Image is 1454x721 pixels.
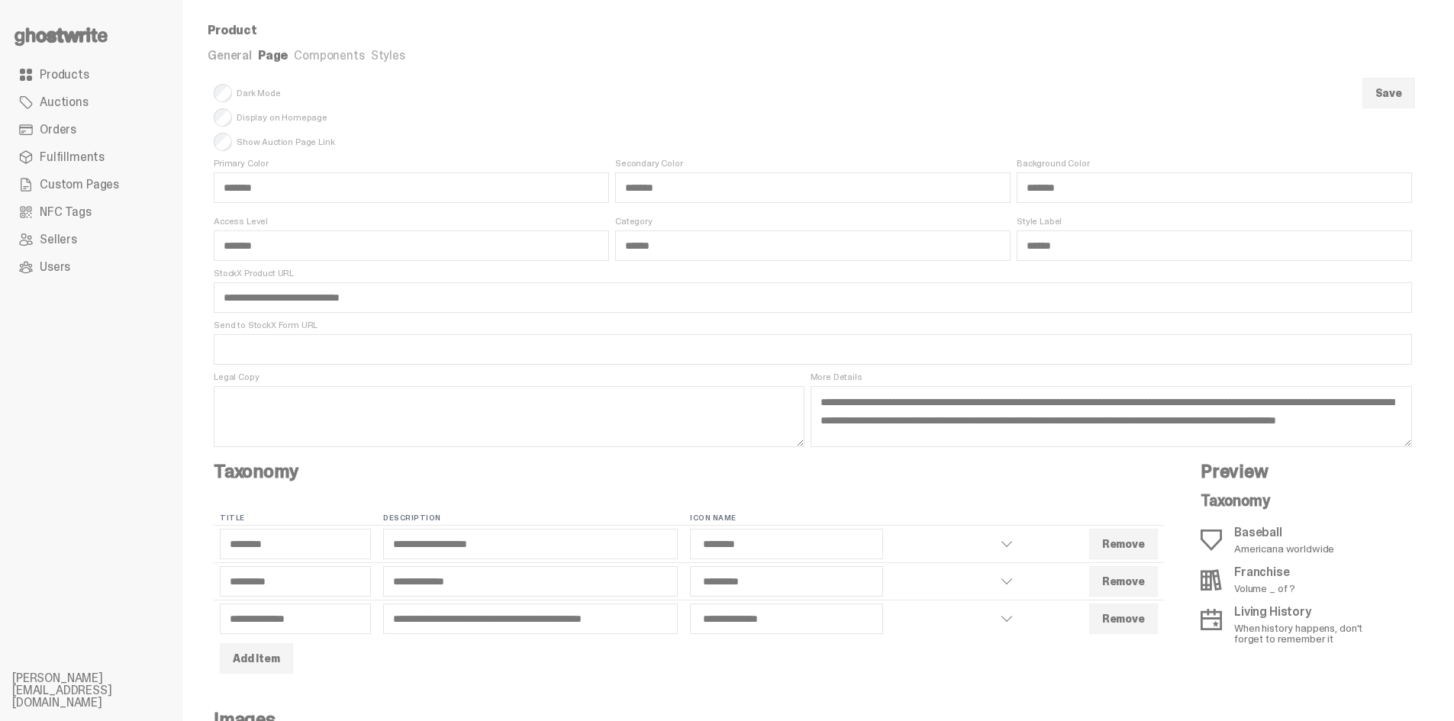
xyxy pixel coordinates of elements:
button: Remove [1089,604,1158,634]
a: General [208,47,252,63]
input: Background Color [1017,172,1412,203]
p: Americana worldwide [1234,543,1334,554]
input: Send to StockX Form URL [214,334,1412,365]
span: Access Level [214,215,609,227]
a: Products [12,61,171,89]
span: NFC Tags [40,206,92,218]
span: Category [615,215,1011,227]
p: Living History [1234,606,1388,618]
a: Custom Pages [12,171,171,198]
p: Baseball [1234,526,1334,539]
input: Dark Mode [214,84,232,102]
a: Components [294,47,364,63]
span: Show Auction Page Link [214,133,347,151]
textarea: More Details [811,386,1413,447]
input: Access Level [214,230,609,261]
input: Style Label [1017,230,1412,261]
span: Dark Mode [214,84,347,102]
span: Custom Pages [40,179,119,191]
a: NFC Tags [12,198,171,226]
input: Show Auction Page Link [214,133,232,151]
button: Remove [1089,529,1158,559]
th: Title [214,511,377,526]
span: Orders [40,124,76,136]
a: Styles [371,47,405,63]
span: Sellers [40,233,77,246]
a: Sellers [12,226,171,253]
a: Orders [12,116,171,143]
span: Primary Color [214,157,609,169]
p: Volume _ of ? [1234,583,1295,594]
span: Products [40,69,89,81]
a: Product [208,22,257,38]
input: Primary Color [214,172,609,203]
a: Auctions [12,89,171,116]
span: Fulfillments [40,151,105,163]
span: Auctions [40,96,89,108]
th: Icon Name [684,511,1027,526]
p: When history happens, don't forget to remember it [1234,623,1388,644]
a: Page [258,47,288,63]
span: Background Color [1017,157,1412,169]
input: Display on Homepage [214,108,232,127]
th: Description [377,511,684,526]
h4: Taxonomy [214,462,1164,481]
button: Add Item [220,643,293,674]
span: Legal Copy [214,371,804,383]
span: More Details [811,371,1413,383]
input: Category [615,230,1011,261]
a: Users [12,253,171,281]
li: [PERSON_NAME][EMAIL_ADDRESS][DOMAIN_NAME] [12,672,195,709]
input: Secondary Color [615,172,1011,203]
textarea: Legal Copy [214,386,804,447]
span: Secondary Color [615,157,1011,169]
span: Send to StockX Form URL [214,319,1412,331]
button: Remove [1089,566,1158,597]
button: Save [1362,78,1415,108]
p: Franchise [1234,566,1295,578]
h4: Preview [1201,462,1388,481]
span: StockX Product URL [214,267,1412,279]
p: Taxonomy [1201,493,1388,508]
span: Users [40,261,70,273]
span: Display on Homepage [214,108,347,127]
span: Style Label [1017,215,1412,227]
a: Fulfillments [12,143,171,171]
input: StockX Product URL [214,282,1412,313]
